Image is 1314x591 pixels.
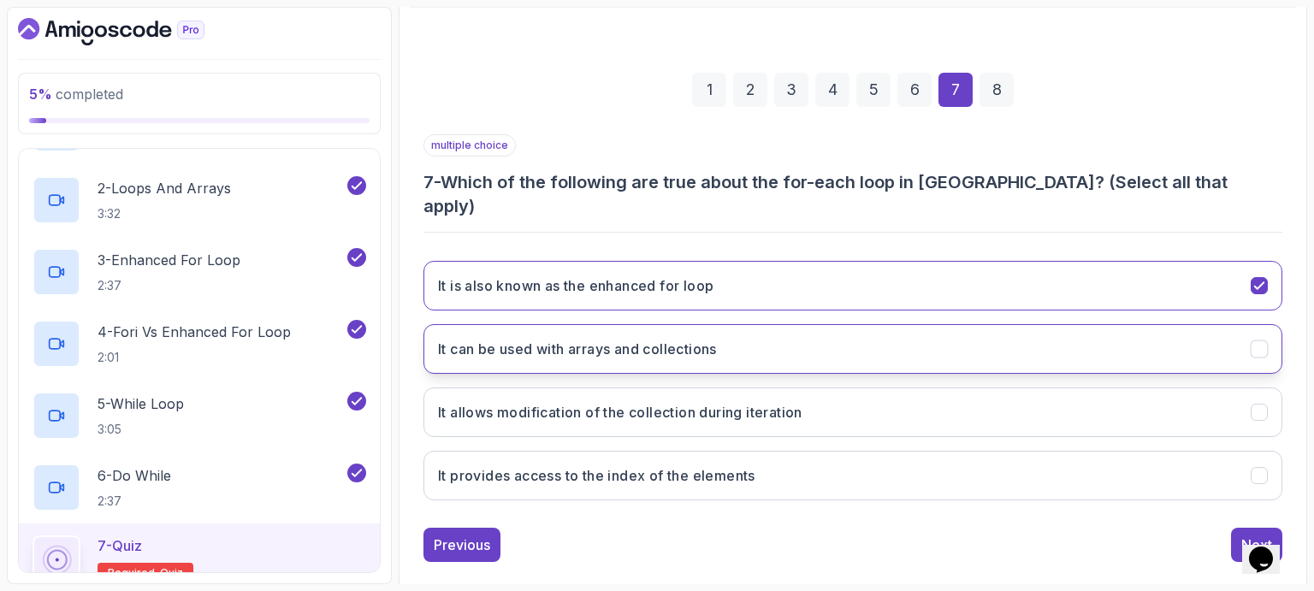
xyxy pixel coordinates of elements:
[29,86,52,103] span: 5 %
[33,248,366,296] button: 3-Enhanced For Loop2:37
[438,402,802,423] h3: It allows modification of the collection during iteration
[1241,535,1272,555] div: Next
[423,261,1282,310] button: It is also known as the enhanced for loop
[980,73,1014,107] div: 8
[692,73,726,107] div: 1
[1242,523,1297,574] iframe: chat widget
[98,393,184,414] p: 5 - While Loop
[18,18,244,45] a: Dashboard
[33,176,366,224] button: 2-Loops And Arrays3:32
[856,73,891,107] div: 5
[33,320,366,368] button: 4-Fori vs Enhanced For Loop2:01
[438,465,755,486] h3: It provides access to the index of the elements
[98,277,240,294] p: 2:37
[774,73,808,107] div: 3
[434,535,490,555] div: Previous
[33,392,366,440] button: 5-While Loop3:05
[423,134,516,157] p: multiple choice
[98,535,142,556] p: 7 - Quiz
[1231,528,1282,562] button: Next
[815,73,849,107] div: 4
[438,339,717,359] h3: It can be used with arrays and collections
[423,451,1282,500] button: It provides access to the index of the elements
[160,566,183,580] span: quiz
[423,170,1282,218] h3: 7 - Which of the following are true about the for-each loop in [GEOGRAPHIC_DATA]? (Select all tha...
[423,324,1282,374] button: It can be used with arrays and collections
[33,535,366,583] button: 7-QuizRequired-quiz
[733,73,767,107] div: 2
[423,528,500,562] button: Previous
[98,205,231,222] p: 3:32
[98,322,291,342] p: 4 - Fori vs Enhanced For Loop
[98,493,171,510] p: 2:37
[33,464,366,511] button: 6-Do While2:37
[98,178,231,198] p: 2 - Loops And Arrays
[29,86,123,103] span: completed
[98,421,184,438] p: 3:05
[98,465,171,486] p: 6 - Do While
[423,387,1282,437] button: It allows modification of the collection during iteration
[438,275,713,296] h3: It is also known as the enhanced for loop
[98,250,240,270] p: 3 - Enhanced For Loop
[938,73,973,107] div: 7
[897,73,932,107] div: 6
[108,566,160,580] span: Required-
[98,349,291,366] p: 2:01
